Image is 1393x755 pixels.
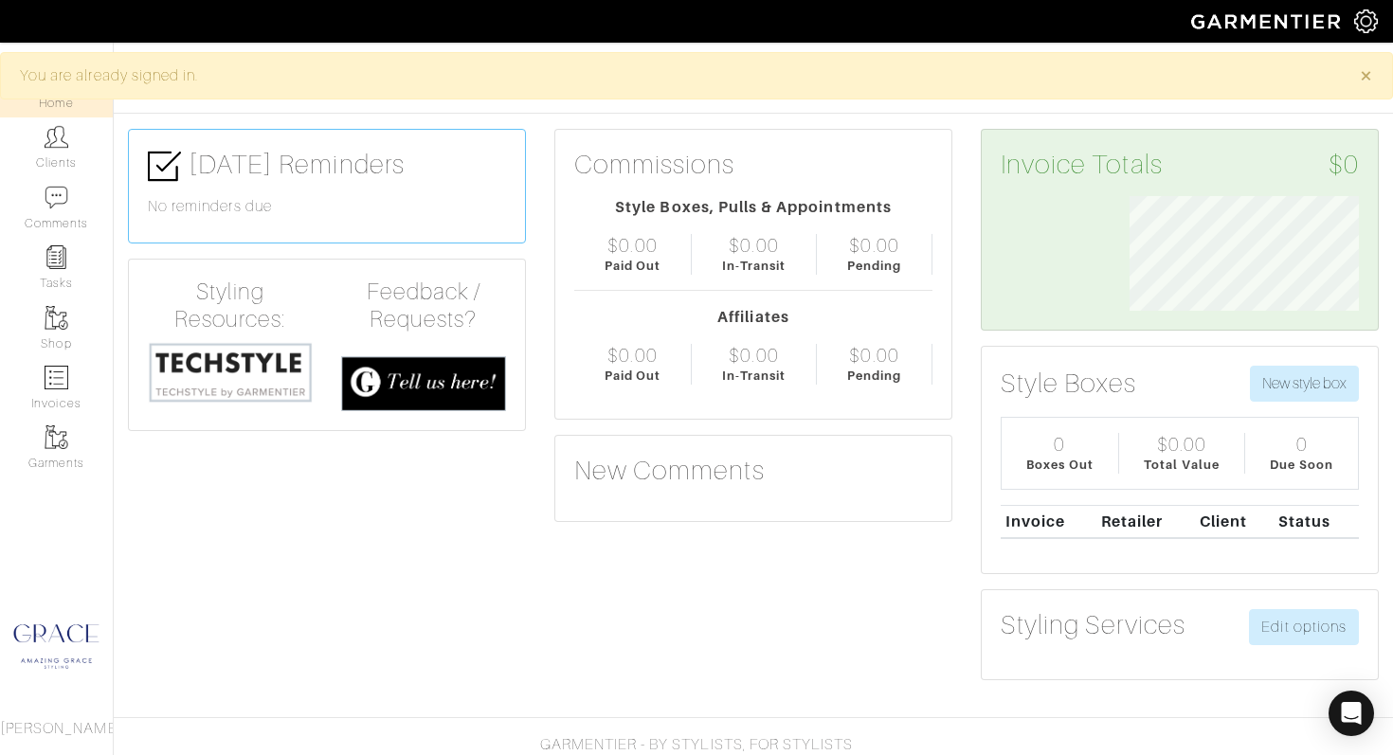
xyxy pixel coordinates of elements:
a: Edit options [1249,609,1359,645]
div: $0.00 [729,234,778,257]
h3: New Comments [574,455,932,487]
h3: Style Boxes [1001,368,1137,400]
div: Total Value [1144,456,1220,474]
h3: [DATE] Reminders [148,149,506,183]
div: $0.00 [849,234,898,257]
span: × [1359,63,1373,88]
th: Invoice [1001,505,1096,538]
h6: No reminders due [148,198,506,216]
h3: Invoice Totals [1001,149,1359,181]
th: Status [1274,505,1359,538]
div: $0.00 [849,344,898,367]
img: garments-icon-b7da505a4dc4fd61783c78ac3ca0ef83fa9d6f193b1c9dc38574b1d14d53ca28.png [45,425,68,449]
img: gear-icon-white-bd11855cb880d31180b6d7d6211b90ccbf57a29d726f0c71d8c61bd08dd39cc2.png [1354,9,1378,33]
div: Open Intercom Messenger [1329,691,1374,736]
img: garments-icon-b7da505a4dc4fd61783c78ac3ca0ef83fa9d6f193b1c9dc38574b1d14d53ca28.png [45,306,68,330]
th: Client [1195,505,1274,538]
img: check-box-icon-36a4915ff3ba2bd8f6e4f29bc755bb66becd62c870f447fc0dd1365fcfddab58.png [148,150,181,183]
h3: Commissions [574,149,735,181]
h4: Styling Resources: [148,279,313,333]
div: Pending [847,367,901,385]
img: garmentier-logo-header-white-b43fb05a5012e4ada735d5af1a66efaba907eab6374d6393d1fbf88cb4ef424d.png [1182,5,1354,38]
th: Retailer [1096,505,1195,538]
img: feedback_requests-3821251ac2bd56c73c230f3229a5b25d6eb027adea667894f41107c140538ee0.png [341,356,506,411]
img: comment-icon-a0a6a9ef722e966f86d9cbdc48e553b5cf19dbc54f86b18d962a5391bc8f6eb6.png [45,186,68,209]
div: 0 [1054,433,1065,456]
div: Boxes Out [1026,456,1093,474]
div: Paid Out [605,367,660,385]
div: In-Transit [722,257,787,275]
img: reminder-icon-8004d30b9f0a5d33ae49ab947aed9ed385cf756f9e5892f1edd6e32f2345188e.png [45,245,68,269]
img: orders-icon-0abe47150d42831381b5fb84f609e132dff9fe21cb692f30cb5eec754e2cba89.png [45,366,68,389]
div: $0.00 [1157,433,1206,456]
img: clients-icon-6bae9207a08558b7cb47a8932f037763ab4055f8c8b6bfacd5dc20c3e0201464.png [45,125,68,149]
button: New style box [1250,366,1359,402]
div: Paid Out [605,257,660,275]
img: techstyle-93310999766a10050dc78ceb7f971a75838126fd19372ce40ba20cdf6a89b94b.png [148,341,313,404]
h4: Feedback / Requests? [341,279,506,333]
div: $0.00 [607,234,657,257]
div: $0.00 [729,344,778,367]
h3: Styling Services [1001,609,1185,641]
div: 0 [1296,433,1308,456]
div: $0.00 [607,344,657,367]
div: You are already signed in. [20,64,1331,87]
div: Style Boxes, Pulls & Appointments [574,196,932,219]
span: $0 [1329,149,1359,181]
div: In-Transit [722,367,787,385]
div: Affiliates [574,306,932,329]
div: Due Soon [1270,456,1332,474]
div: Pending [847,257,901,275]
